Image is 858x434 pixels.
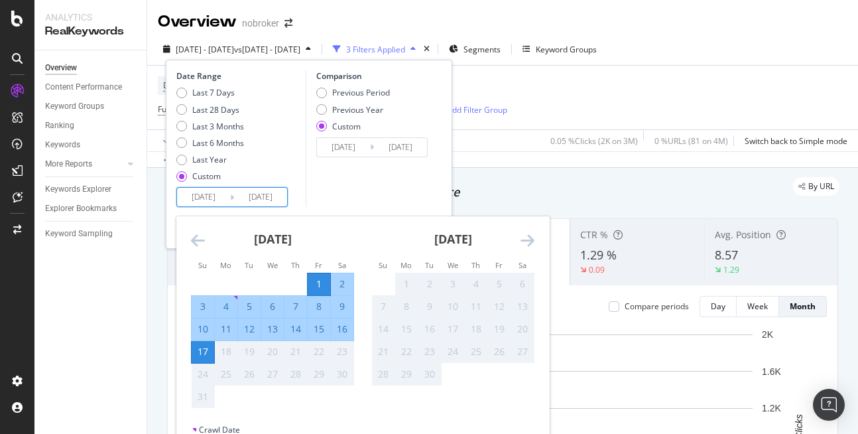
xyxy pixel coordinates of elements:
button: Week [737,296,779,317]
td: Selected. Saturday, August 2, 2025 [331,273,354,295]
td: Selected. Friday, August 15, 2025 [308,318,331,340]
div: Last 6 Months [192,137,244,149]
td: Selected. Thursday, August 14, 2025 [284,318,308,340]
td: Selected. Sunday, August 3, 2025 [192,295,215,318]
div: Open Intercom Messenger [813,389,845,421]
div: Comparison [316,70,432,82]
div: Compare periods [625,301,689,312]
td: Not available. Wednesday, September 3, 2025 [442,273,465,295]
div: nobroker [242,17,279,30]
td: Not available. Tuesday, September 2, 2025 [418,273,442,295]
td: Selected as end date. Sunday, August 17, 2025 [192,340,215,363]
input: Start Date [177,188,230,206]
div: 5 [238,300,261,313]
a: Explorer Bookmarks [45,202,137,216]
div: 29 [395,368,418,381]
td: Not available. Sunday, September 14, 2025 [372,318,395,340]
div: 22 [395,345,418,358]
div: Previous Period [316,87,390,98]
a: Keywords [45,138,137,152]
div: Last 7 Days [176,87,244,98]
div: 19 [238,345,261,358]
div: 14 [372,323,395,336]
div: Keyword Groups [45,100,104,113]
div: Explorer Bookmarks [45,202,117,216]
button: Add Filter Group [429,102,507,117]
div: Keyword Groups [536,44,597,55]
div: Move backward to switch to the previous month. [191,232,205,249]
td: Not available. Monday, September 1, 2025 [395,273,418,295]
small: We [448,260,458,270]
div: 11 [465,300,487,313]
small: Sa [338,260,346,270]
text: 1.2K [762,403,781,413]
div: 23 [331,345,353,358]
td: Not available. Tuesday, September 16, 2025 [418,318,442,340]
small: Th [291,260,300,270]
text: 2K [762,329,774,340]
button: Apply [158,130,196,151]
small: Su [379,260,387,270]
td: Selected as start date. Friday, August 1, 2025 [308,273,331,295]
div: 15 [395,323,418,336]
td: Not available. Wednesday, September 10, 2025 [442,295,465,318]
small: Sa [519,260,526,270]
div: Previous Year [316,104,390,115]
div: 6 [511,277,534,291]
div: 13 [511,300,534,313]
div: legacy label [793,177,839,196]
div: Previous Year [332,104,383,115]
div: arrow-right-arrow-left [284,19,292,28]
td: Not available. Wednesday, September 24, 2025 [442,340,465,363]
small: Fr [315,260,322,270]
div: Custom [316,121,390,132]
td: Not available. Saturday, September 20, 2025 [511,318,534,340]
td: Not available. Saturday, August 23, 2025 [331,340,354,363]
div: Week [747,301,768,312]
button: Segments [444,38,506,60]
td: Not available. Thursday, September 4, 2025 [465,273,488,295]
button: Month [779,296,827,317]
div: 28 [284,368,307,381]
div: 26 [238,368,261,381]
td: Not available. Monday, September 22, 2025 [395,340,418,363]
span: 1.29 % [580,247,617,263]
td: Not available. Thursday, August 28, 2025 [284,363,308,386]
div: 18 [215,345,237,358]
div: 12 [488,300,511,313]
td: Not available. Monday, August 18, 2025 [215,340,238,363]
button: Day [700,296,737,317]
div: Add Filter Group [447,104,507,115]
td: Not available. Sunday, September 7, 2025 [372,295,395,318]
div: Overview [158,11,237,33]
div: Ranking [45,119,74,133]
div: 16 [331,323,353,336]
div: More Reports [45,157,92,171]
small: Tu [245,260,253,270]
div: Previous Period [332,87,390,98]
div: 7 [372,300,395,313]
div: 21 [372,345,395,358]
div: Last 28 Days [192,104,239,115]
div: 10 [442,300,464,313]
td: Not available. Saturday, September 27, 2025 [511,340,534,363]
div: 8 [395,300,418,313]
small: We [267,260,278,270]
a: Keywords Explorer [45,182,137,196]
td: Not available. Thursday, September 25, 2025 [465,340,488,363]
button: [DATE] - [DATE]vs[DATE] - [DATE] [158,38,316,60]
td: Not available. Tuesday, August 26, 2025 [238,363,261,386]
div: Day [711,301,725,312]
div: 27 [261,368,284,381]
div: 25 [465,345,487,358]
div: 9 [418,300,441,313]
div: 24 [192,368,214,381]
small: Fr [495,260,503,270]
td: Not available. Saturday, September 6, 2025 [511,273,534,295]
button: Keyword Groups [517,38,602,60]
div: 2 [331,277,353,291]
small: Mo [400,260,412,270]
a: Ranking [45,119,137,133]
span: vs [DATE] - [DATE] [234,44,300,55]
td: Not available. Wednesday, August 20, 2025 [261,340,284,363]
